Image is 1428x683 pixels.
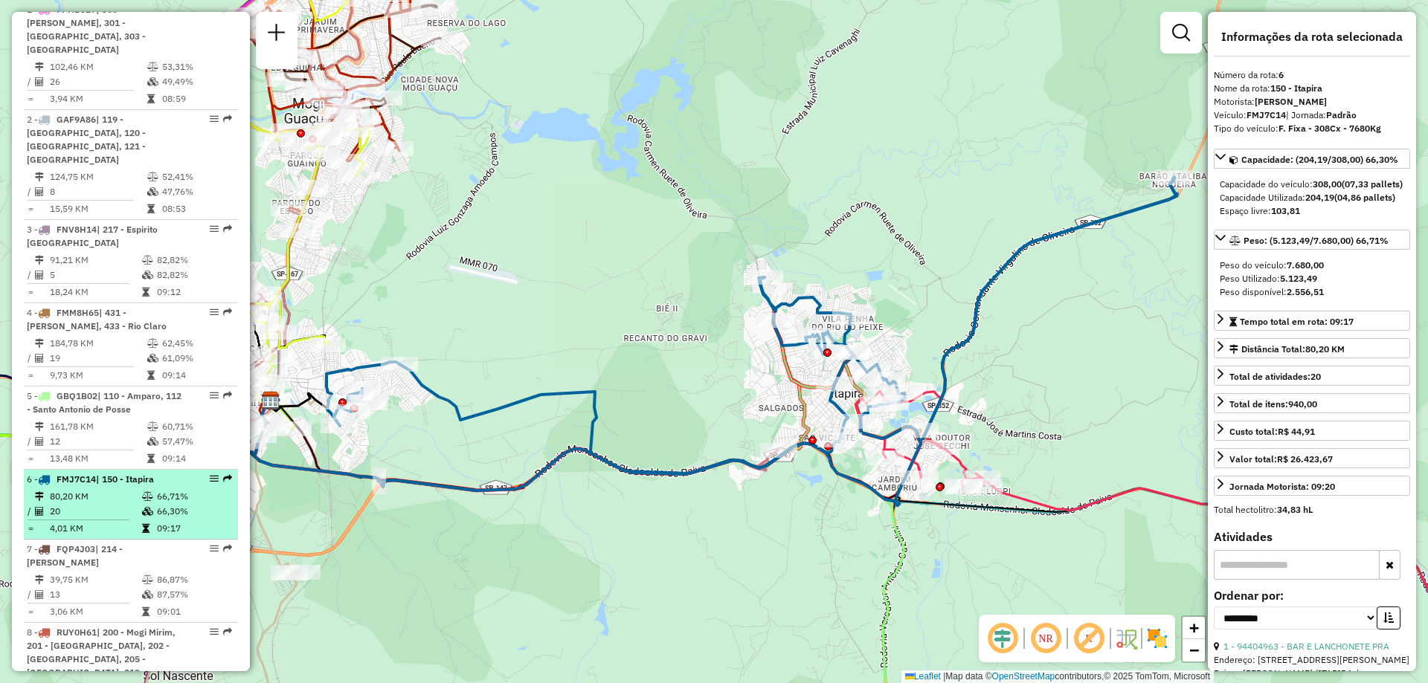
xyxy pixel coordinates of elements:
[1114,627,1138,650] img: Fluxo de ruas
[901,670,1214,683] div: Map data © contributors,© 2025 TomTom, Microsoft
[262,18,292,51] a: Nova sessão e pesquisa
[49,419,147,434] td: 161,78 KM
[27,521,34,536] td: =
[1279,69,1284,80] strong: 6
[147,454,155,463] i: Tempo total em rota
[49,253,141,268] td: 91,21 KM
[1220,259,1324,271] span: Peso do veículo:
[1214,172,1410,224] div: Capacidade: (204,19/308,00) 66,30%
[1280,273,1317,284] strong: 5.123,49
[1220,191,1404,204] div: Capacidade Utilizada:
[147,204,155,213] i: Tempo total em rota
[1377,606,1400,629] button: Ordem crescente
[1270,82,1322,94] strong: 150 - Itapira
[49,74,147,89] td: 26
[156,587,231,602] td: 87,57%
[1214,122,1410,135] div: Tipo do veículo:
[147,339,158,348] i: % de utilização do peso
[1278,426,1315,437] strong: R$ 44,91
[49,489,141,504] td: 80,20 KM
[57,627,97,638] span: RUY0H61
[161,351,232,366] td: 61,09%
[27,201,34,216] td: =
[147,62,158,71] i: % de utilização do peso
[49,201,147,216] td: 15,59 KM
[210,224,219,233] em: Opções
[161,434,232,449] td: 57,47%
[35,507,44,516] i: Total de Atividades
[161,74,232,89] td: 49,49%
[1229,343,1345,356] div: Distância Total:
[161,336,232,351] td: 62,45%
[27,390,181,415] span: | 110 - Amparo, 112 - Santo Antonio de Posse
[49,451,147,466] td: 13,48 KM
[27,224,158,248] span: | 217 - Espirito [GEOGRAPHIC_DATA]
[49,587,141,602] td: 13
[1183,617,1205,639] a: Zoom in
[156,521,231,536] td: 09:17
[1214,230,1410,250] a: Peso: (5.123,49/7.680,00) 66,71%
[57,224,97,235] span: FNV8H14
[1229,398,1317,411] div: Total de itens:
[223,308,232,317] em: Rota exportada
[35,256,44,265] i: Distância Total
[1214,366,1410,386] a: Total de atividades:20
[57,4,96,15] span: FPH2C27
[1214,421,1410,441] a: Custo total:R$ 44,91
[1247,109,1286,120] strong: FMJ7C14
[49,434,147,449] td: 12
[49,268,141,282] td: 5
[27,4,146,55] span: 1 -
[210,627,219,636] em: Opções
[210,114,219,123] em: Opções
[27,4,146,55] span: | 300 - [PERSON_NAME], 301 - [GEOGRAPHIC_DATA], 303 - [GEOGRAPHIC_DATA]
[1310,371,1321,382] strong: 20
[1189,641,1199,659] span: −
[1214,311,1410,331] a: Tempo total em rota: 09:17
[1220,178,1404,191] div: Capacidade do veículo:
[27,91,34,106] td: =
[96,473,154,485] span: | 150 - Itapira
[156,253,231,268] td: 82,82%
[142,507,153,516] i: % de utilização da cubagem
[161,451,232,466] td: 09:14
[1313,178,1342,190] strong: 308,00
[27,587,34,602] td: /
[35,172,44,181] i: Distância Total
[49,91,147,106] td: 3,94 KM
[1189,618,1199,637] span: +
[142,288,149,297] i: Tempo total em rota
[147,371,155,380] i: Tempo total em rota
[1223,641,1389,652] a: 1 - 94404963 - BAR E LANCHONETE PRA
[49,169,147,184] td: 124,75 KM
[27,368,34,383] td: =
[49,604,141,619] td: 3,06 KM
[1214,82,1410,95] div: Nome da rota:
[1305,343,1345,355] span: 80,20 KM
[147,94,155,103] i: Tempo total em rota
[943,671,945,682] span: |
[210,308,219,317] em: Opções
[156,268,231,282] td: 82,82%
[1214,503,1410,517] div: Total hectolitro:
[1240,316,1354,327] span: Tempo total em rota: 09:17
[27,504,34,519] td: /
[49,351,147,366] td: 19
[142,256,153,265] i: % de utilização do peso
[161,419,232,434] td: 60,71%
[57,390,97,401] span: GBQ1B02
[35,77,44,86] i: Total de Atividades
[57,114,96,125] span: GAF9A86
[1028,621,1064,656] span: Ocultar NR
[27,224,158,248] span: 3 -
[49,59,147,74] td: 102,46 KM
[1214,476,1410,496] a: Jornada Motorista: 09:20
[156,572,231,587] td: 86,87%
[156,285,231,300] td: 09:12
[223,114,232,123] em: Rota exportada
[161,368,232,383] td: 09:14
[147,187,158,196] i: % de utilização da cubagem
[156,504,231,519] td: 66,30%
[1214,448,1410,468] a: Valor total:R$ 26.423,67
[1286,109,1357,120] span: | Jornada:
